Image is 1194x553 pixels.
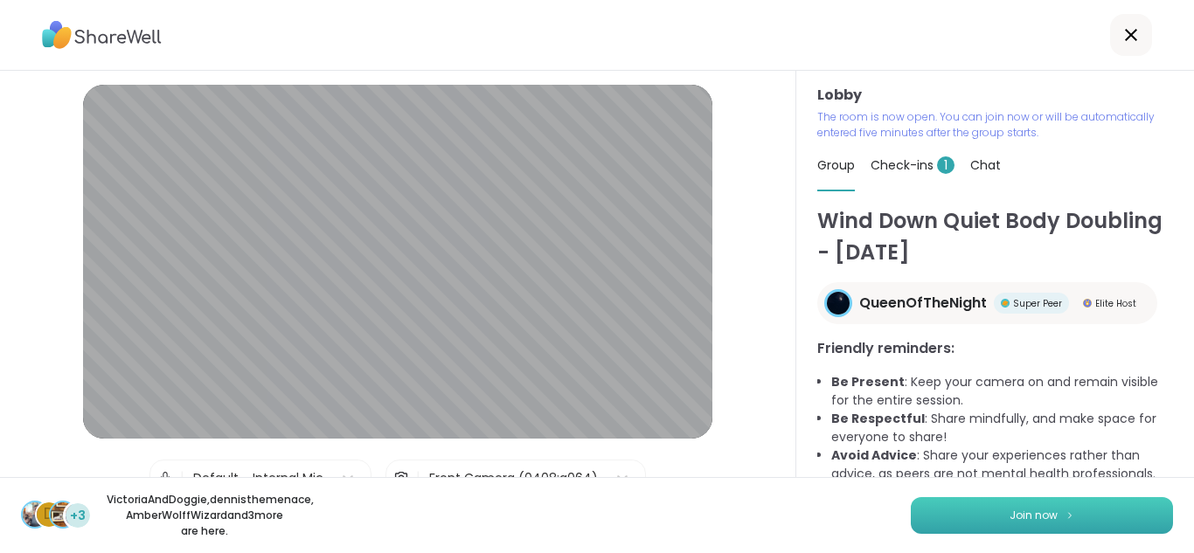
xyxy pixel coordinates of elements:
[1095,297,1136,310] span: Elite Host
[393,460,409,495] img: Camera
[937,156,955,174] span: 1
[831,373,905,391] b: Be Present
[44,503,54,526] span: d
[817,85,1173,106] h3: Lobby
[970,156,1001,174] span: Chat
[827,292,850,315] img: QueenOfTheNight
[911,497,1173,534] button: Join now
[831,446,917,464] b: Avoid Advice
[817,338,1173,359] h3: Friendly reminders:
[42,15,162,55] img: ShareWell Logo
[1013,297,1062,310] span: Super Peer
[1065,510,1075,520] img: ShareWell Logomark
[859,293,987,314] span: QueenOfTheNight
[831,410,925,427] b: Be Respectful
[416,460,420,495] span: |
[817,205,1173,268] h1: Wind Down Quiet Body Doubling - [DATE]
[871,156,955,174] span: Check-ins
[817,282,1157,324] a: QueenOfTheNightQueenOfTheNightSuper PeerSuper PeerElite HostElite Host
[157,460,173,495] img: Microphone
[1083,299,1092,308] img: Elite Host
[831,446,1173,483] li: : Share your experiences rather than advice, as peers are not mental health professionals.
[1010,508,1058,523] span: Join now
[107,492,302,539] p: VictoriaAndDoggie , dennisthemenace , AmberWolffWizard and 3 more are here.
[831,373,1173,410] li: : Keep your camera on and remain visible for the entire session.
[831,410,1173,446] li: : Share mindfully, and make space for everyone to share!
[817,156,855,174] span: Group
[23,502,47,527] img: VictoriaAndDoggie
[70,507,86,525] span: +3
[180,460,184,495] span: |
[1001,299,1010,308] img: Super Peer
[817,109,1173,141] p: The room is now open. You can join now or will be automatically entered five minutes after the gr...
[51,502,75,527] img: AmberWolffWizard
[193,469,323,487] div: Default - Internal Mic
[429,469,598,487] div: Front Camera (0408:a064)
